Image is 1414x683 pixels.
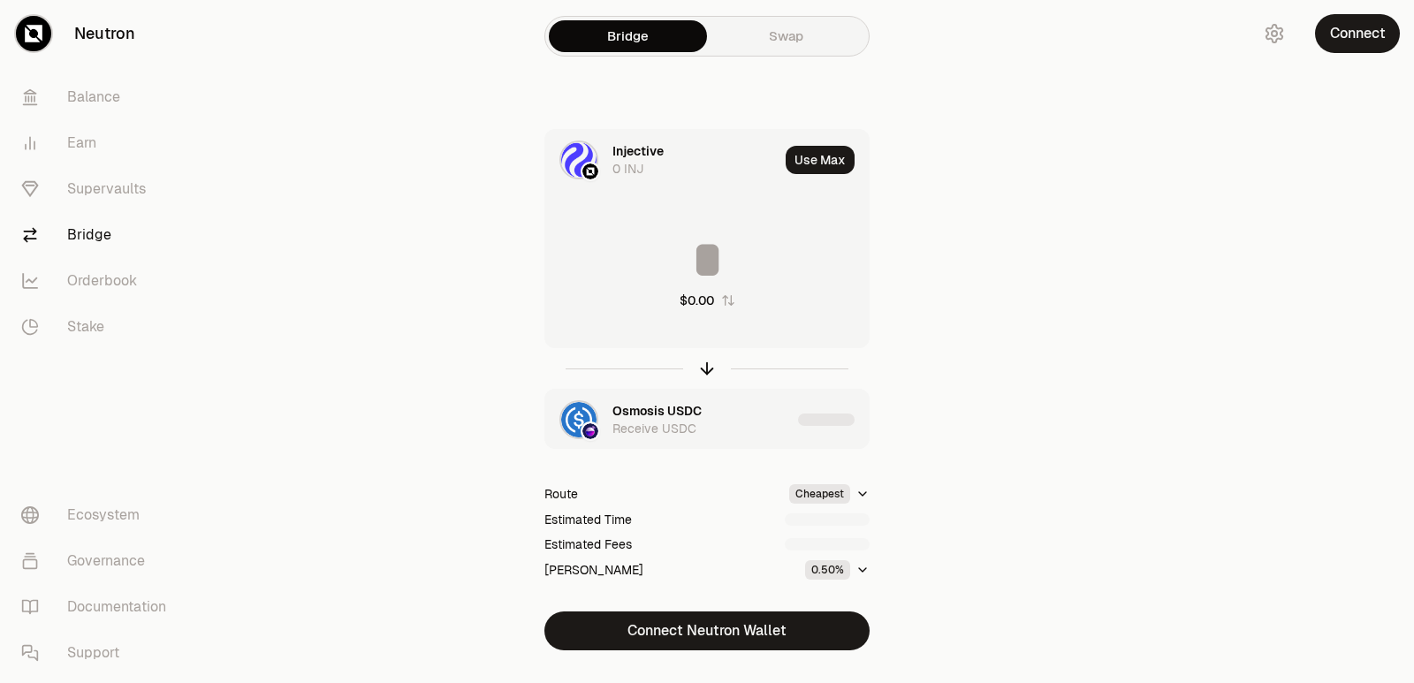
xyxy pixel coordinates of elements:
[582,423,598,439] img: Osmosis Logo
[805,560,870,580] button: 0.50%
[7,492,191,538] a: Ecosystem
[7,120,191,166] a: Earn
[612,142,664,160] div: Injective
[680,292,735,309] button: $0.00
[786,146,855,174] button: Use Max
[545,130,779,190] div: INJ LogoNeutron LogoInjective0 INJ
[612,160,643,178] div: 0 INJ
[805,560,850,580] div: 0.50%
[7,538,191,584] a: Governance
[561,142,597,178] img: INJ Logo
[7,630,191,676] a: Support
[7,304,191,350] a: Stake
[561,402,597,437] img: USDC Logo
[789,484,870,504] button: Cheapest
[7,584,191,630] a: Documentation
[7,258,191,304] a: Orderbook
[545,390,791,450] div: USDC LogoOsmosis LogoOsmosis USDCReceive USDC
[549,20,707,52] a: Bridge
[7,166,191,212] a: Supervaults
[1315,14,1400,53] button: Connect
[612,402,702,420] div: Osmosis USDC
[544,561,643,579] div: [PERSON_NAME]
[612,420,696,437] div: Receive USDC
[7,212,191,258] a: Bridge
[544,535,632,553] div: Estimated Fees
[582,163,598,179] img: Neutron Logo
[544,611,870,650] button: Connect Neutron Wallet
[707,20,865,52] a: Swap
[789,484,850,504] div: Cheapest
[680,292,714,309] div: $0.00
[545,390,869,450] button: USDC LogoOsmosis LogoOsmosis USDCReceive USDC
[544,511,632,528] div: Estimated Time
[544,485,578,503] div: Route
[7,74,191,120] a: Balance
